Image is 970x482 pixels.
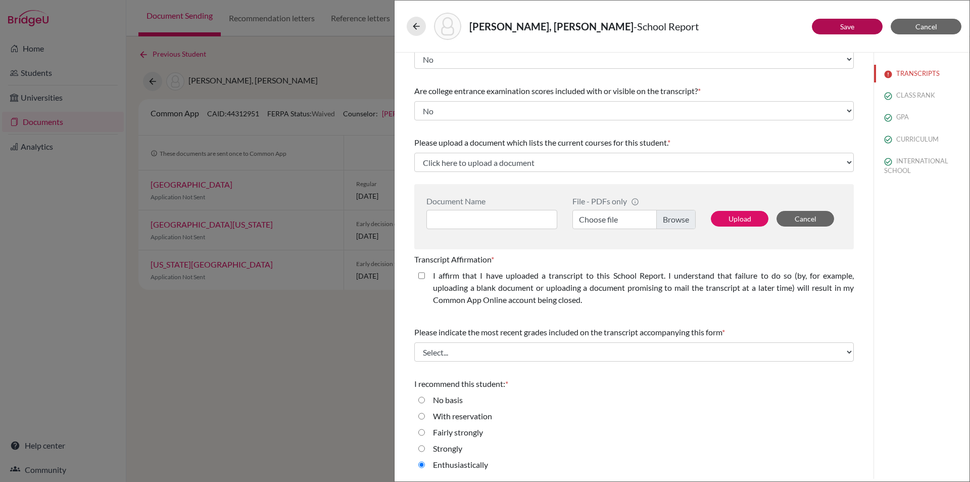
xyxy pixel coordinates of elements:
label: Fairly strongly [433,426,483,439]
label: Strongly [433,443,462,455]
button: Cancel [777,211,834,227]
span: Please indicate the most recent grades included on the transcript accompanying this form [414,327,722,337]
span: Please upload a document which lists the current courses for this student. [414,138,667,147]
strong: [PERSON_NAME], [PERSON_NAME] [469,20,634,32]
img: check_circle_outline-e4d4ac0f8e9136db5ab2.svg [884,114,892,122]
label: Choose file [572,210,696,229]
label: With reservation [433,410,492,422]
img: error-544570611efd0a2d1de9.svg [884,70,892,78]
img: check_circle_outline-e4d4ac0f8e9136db5ab2.svg [884,92,892,100]
span: - School Report [634,20,699,32]
label: No basis [433,394,463,406]
span: I recommend this student: [414,379,505,388]
div: Document Name [426,196,557,206]
span: info [631,198,639,206]
button: Upload [711,211,768,227]
button: INTERNATIONAL SCHOOL [874,152,969,180]
img: check_circle_outline-e4d4ac0f8e9136db5ab2.svg [884,158,892,166]
button: GPA [874,108,969,126]
div: File - PDFs only [572,196,696,206]
span: Transcript Affirmation [414,254,491,264]
button: CLASS RANK [874,86,969,104]
img: check_circle_outline-e4d4ac0f8e9136db5ab2.svg [884,136,892,144]
button: CURRICULUM [874,130,969,148]
label: Enthusiastically [433,459,488,471]
label: I affirm that I have uploaded a transcript to this School Report. I understand that failure to do... [433,270,854,306]
button: TRANSCRIPTS [874,65,969,82]
span: Are college entrance examination scores included with or visible on the transcript? [414,86,698,96]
